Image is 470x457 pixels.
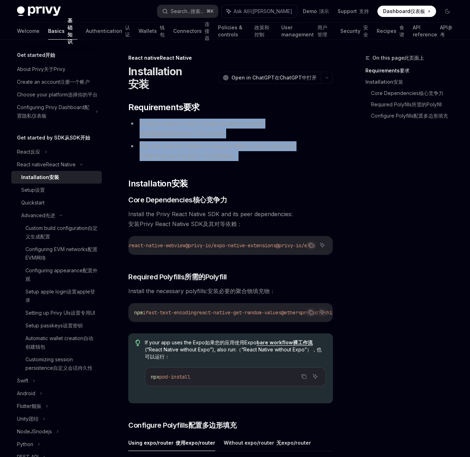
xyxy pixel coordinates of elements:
[128,178,171,189] font: Installation
[193,196,227,204] font: 核心竞争力
[419,89,443,97] font: 核心竞争力
[183,102,200,112] font: 要求
[224,434,311,451] button: Without expo/router无expo/router
[128,439,174,447] font: Using expo/router
[25,225,88,231] font: Custom build configuration
[134,309,143,316] span: npm
[17,6,61,16] img: dark logo
[281,309,338,316] span: @ethersproject/shims
[399,24,404,38] font: 食谱
[173,28,202,35] font: Connectors
[145,346,236,352] font: (“React Native without Expo”), also run:
[372,55,404,61] font: On this page
[309,320,348,326] font: 问[PERSON_NAME]
[125,24,130,38] font: 认证
[11,63,102,76] a: About Privy关于Privy
[25,246,88,252] font: Configuring EVM networks
[17,52,45,58] font: Get started
[17,66,44,72] font: About Privy
[128,55,160,61] font: React native
[139,28,157,35] font: Wallets
[303,8,317,15] font: Demo
[371,88,459,99] a: Core Dependencies核心竞争力
[222,5,297,18] button: Ask AI问[PERSON_NAME]
[68,91,98,97] font: 选择你的平台
[146,309,196,316] span: fast-text-encoding
[21,212,45,218] font: Advanced
[21,187,35,193] font: Setup
[17,390,35,396] font: Android
[128,65,182,78] font: Installation
[302,385,341,390] font: 问[PERSON_NAME]
[371,110,459,121] a: Configure Polyfills配置多边形填充
[296,253,309,259] font: Ask AI
[171,178,188,189] font: 安装
[11,285,102,307] a: Setup apple login设置apple登录
[186,242,276,249] span: @privy-io/expo-native-extensions
[128,434,215,451] button: Using expo/router使用expo/router
[309,253,348,259] font: 问[PERSON_NAME]
[311,372,320,381] button: Ask AI
[276,439,311,447] font: 无expo/router
[48,28,65,35] font: Basics
[71,310,95,316] font: 设置专用UI
[44,66,65,72] font: 关于Privy
[31,403,41,409] font: 颤振
[143,309,146,316] span: i
[231,75,275,81] font: Open in ChatGPT
[48,23,77,40] a: Basics基础知识
[140,120,264,127] font: A React Native project using the latest version
[17,378,28,384] font: Swift
[413,24,437,38] font: API reference
[65,135,90,141] font: 从SDK开始
[157,5,218,18] button: Search...搜索...⌘K
[306,308,316,317] button: Copy the contents from the code block
[128,421,188,429] font: Configure Polyfills
[29,416,39,422] font: 团结
[371,99,459,110] a: Required Polyfills所需的Polyfill
[393,79,403,85] font: 安装
[11,88,102,101] a: Choose your platform选择你的平台
[413,23,453,40] a: API referenceAPI参考
[46,161,76,167] font: React Native
[196,309,281,316] span: react-native-get-random-values
[248,8,292,14] font: 问[PERSON_NAME]
[377,23,404,40] a: Recipes食谱
[25,310,71,316] font: Setting up Privy UIs
[11,196,102,209] a: Quickstart
[404,55,424,61] font: 此页面上
[281,24,315,38] font: User management
[25,356,73,371] font: Customizing session persistence
[306,241,316,250] button: Copy the contents from the code block
[25,289,67,295] font: Setup apple login
[11,264,102,285] a: Configuring appearance配置外观
[171,8,190,14] font: Search...
[11,171,102,184] a: Installation安装
[86,28,122,35] font: Authentication
[25,322,63,328] font: Setup passkeys
[224,439,274,447] font: Without expo/router
[318,308,327,317] button: Ask AI
[218,72,321,84] button: Open in ChatGPT在ChatGPT中打开
[257,339,313,346] a: bare workflow裸工作流
[281,23,332,40] a: User management用户管理
[45,52,55,58] font: 开始
[35,187,45,193] font: 设置
[299,372,309,381] button: Copy the contents from the code block
[17,161,46,167] font: React native
[371,100,412,109] font: Required Polyfills
[17,428,36,434] font: NodeJS
[318,241,327,250] button: Ask AI
[188,421,237,429] font: 配置多边形填充
[257,339,293,345] font: bare workflow
[412,100,442,109] font: 所需的Polyfill
[30,149,40,155] font: 反应
[53,365,93,371] font: 自定义会话持久性
[160,55,192,61] font: React Native
[173,23,210,40] a: Connectors连接器
[371,112,413,120] font: Configure Polyfills
[67,17,77,45] font: 基础知识
[128,220,242,227] font: 安装Privy React Native SDK及其对等依赖：
[289,385,302,390] font: Ask AI
[207,287,275,295] font: 安装必要的聚合物填充物：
